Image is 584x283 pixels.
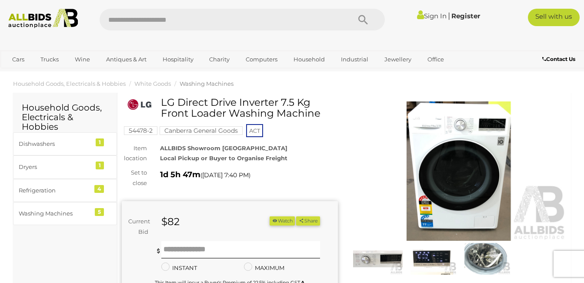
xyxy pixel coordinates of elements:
a: Jewellery [379,52,417,67]
label: MAXIMUM [244,263,284,273]
h2: Household Goods, Electricals & Hobbies [22,103,108,131]
img: LG Direct Drive Inverter 7.5 Kg Front Loader Washing Machine [353,243,403,275]
a: Washing Machines [180,80,234,87]
strong: ALLBIDS Showroom [GEOGRAPHIC_DATA] [160,145,287,152]
a: Hospitality [157,52,199,67]
label: INSTANT [161,263,197,273]
a: Washing Machines 5 [13,202,117,225]
a: Register [451,12,480,20]
li: Watch this item [270,216,295,226]
a: Refrigeration 4 [13,179,117,202]
a: Industrial [335,52,374,67]
button: Share [296,216,320,226]
a: Contact Us [542,54,577,64]
div: 1 [96,162,104,169]
span: ( ) [200,172,250,179]
a: Wine [69,52,96,67]
a: Canberra General Goods [160,127,243,134]
div: Washing Machines [19,209,90,219]
img: LG Direct Drive Inverter 7.5 Kg Front Loader Washing Machine [126,99,154,110]
a: Sell with us [528,9,580,26]
div: 5 [95,208,104,216]
div: Dishwashers [19,139,90,149]
strong: $82 [161,216,180,228]
button: Watch [270,216,295,226]
strong: Local Pickup or Buyer to Organise Freight [160,155,287,162]
strong: 1d 5h 47m [160,170,200,179]
a: Sign In [417,12,447,20]
a: [GEOGRAPHIC_DATA] [40,67,113,81]
mark: 54478-2 [124,126,157,135]
div: Refrigeration [19,185,90,195]
div: Dryers [19,162,90,172]
img: LG Direct Drive Inverter 7.5 Kg Front Loader Washing Machine [461,243,511,275]
a: Dishwashers 1 [13,132,117,155]
a: Office [422,52,450,67]
h1: LG Direct Drive Inverter 7.5 Kg Front Loader Washing Machine [126,97,336,119]
a: Computers [240,52,283,67]
a: 54478-2 [124,127,157,134]
img: Allbids.com.au [4,9,82,28]
img: LG Direct Drive Inverter 7.5 Kg Front Loader Washing Machine [351,101,567,241]
a: Charity [204,52,235,67]
a: Antiques & Art [100,52,152,67]
span: [DATE] 7:40 PM [202,171,249,179]
a: Sports [7,67,36,81]
a: White Goods [134,80,171,87]
span: | [448,11,450,20]
img: LG Direct Drive Inverter 7.5 Kg Front Loader Washing Machine [407,243,457,275]
div: Current Bid [122,216,155,237]
a: Household [288,52,330,67]
div: 4 [94,185,104,193]
a: Household Goods, Electricals & Hobbies [13,80,126,87]
button: Search [341,9,385,30]
a: Cars [7,52,30,67]
a: Trucks [35,52,64,67]
b: Contact Us [542,56,575,62]
div: 1 [96,138,104,146]
div: Set to close [115,168,154,188]
mark: Canberra General Goods [160,126,243,135]
div: Item location [115,143,154,164]
span: ACT [246,124,263,137]
a: Dryers 1 [13,155,117,179]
